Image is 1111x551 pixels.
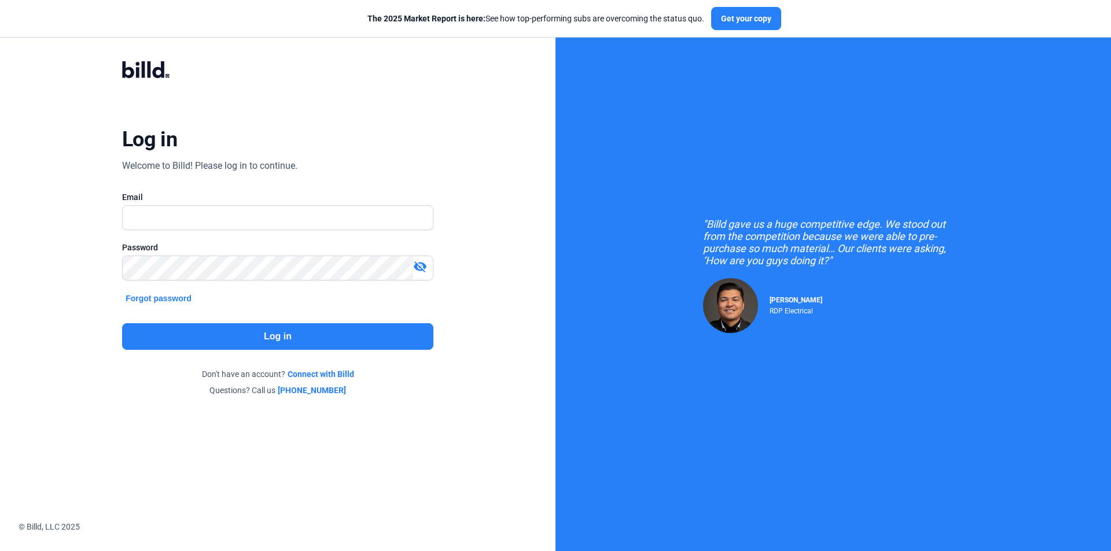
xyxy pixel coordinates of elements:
div: Don't have an account? [122,368,433,380]
span: The 2025 Market Report is here: [367,14,485,23]
button: Log in [122,323,433,350]
img: Raul Pacheco [703,278,758,333]
button: Forgot password [122,292,195,305]
div: Email [122,191,433,203]
a: Connect with Billd [288,368,354,380]
mat-icon: visibility_off [413,260,427,273]
div: Questions? Call us [122,384,433,396]
a: [PHONE_NUMBER] [278,384,346,396]
button: Get your copy [711,7,781,30]
div: RDP Electrical [770,304,822,315]
span: [PERSON_NAME] [770,296,822,304]
div: Password [122,242,433,253]
div: Log in [122,127,177,152]
div: "Billd gave us a huge competitive edge. We stood out from the competition because we were able to... [703,218,963,267]
div: Welcome to Billd! Please log in to continue. [122,159,297,173]
div: See how top-performing subs are overcoming the status quo. [367,13,704,24]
